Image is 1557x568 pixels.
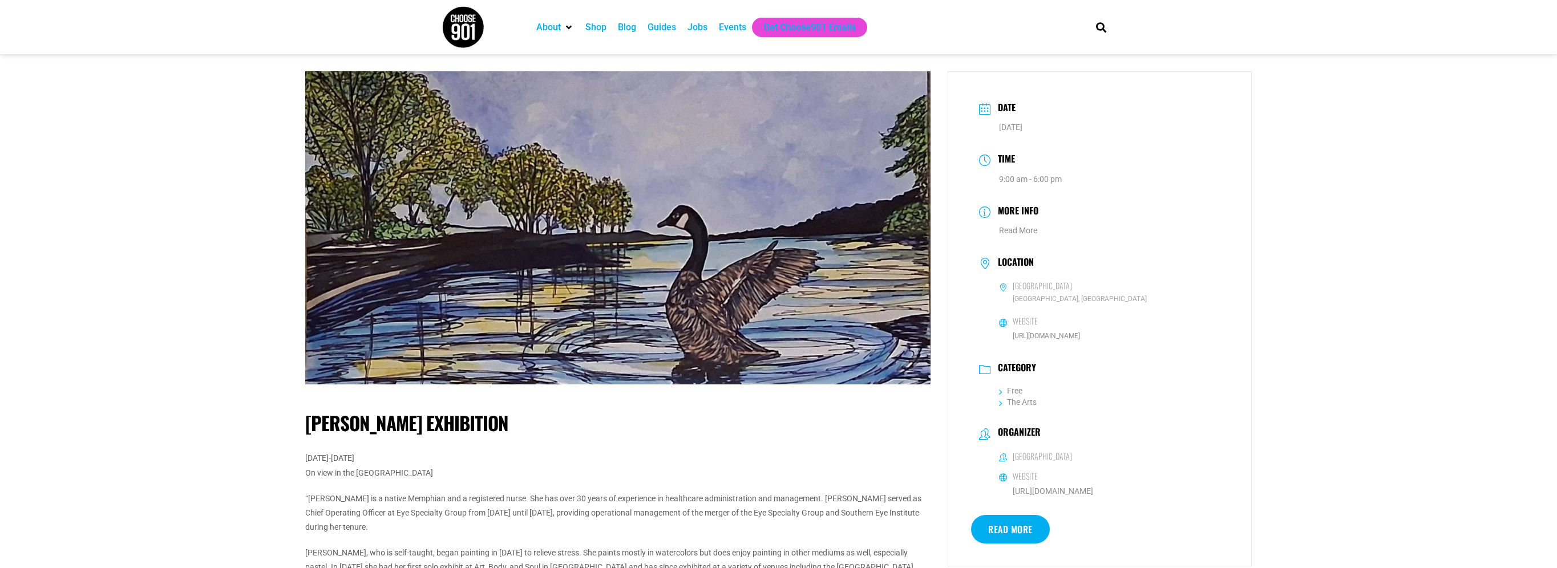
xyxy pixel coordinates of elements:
[585,21,606,34] a: Shop
[999,226,1037,235] a: Read More
[687,21,707,34] a: Jobs
[648,21,676,34] a: Guides
[999,294,1220,305] span: [GEOGRAPHIC_DATA], [GEOGRAPHIC_DATA]
[1013,332,1080,340] a: [URL][DOMAIN_NAME]
[1091,18,1110,36] div: Search
[719,21,746,34] a: Events
[992,257,1034,270] h3: Location
[992,204,1038,220] h3: More Info
[531,18,580,37] div: About
[999,386,1022,395] a: Free
[1013,281,1072,291] h6: [GEOGRAPHIC_DATA]
[1013,471,1038,481] h6: Website
[305,412,931,435] h1: [PERSON_NAME] Exhibition
[992,100,1016,117] h3: Date
[992,152,1015,168] h3: Time
[618,21,636,34] a: Blog
[999,123,1022,132] span: [DATE]
[1013,486,1093,496] a: [URL][DOMAIN_NAME]
[999,397,1037,407] a: The Arts
[1013,316,1038,326] h6: Website
[305,492,931,535] p: “[PERSON_NAME] is a native Memphian and a registered nurse. She has over 30 years of experience i...
[531,18,1076,37] nav: Main nav
[999,175,1062,184] abbr: 9:00 am - 6:00 pm
[992,362,1036,376] h3: Category
[992,427,1041,440] h3: Organizer
[971,515,1050,543] a: Read More
[536,21,561,34] a: About
[1013,451,1072,461] h6: [GEOGRAPHIC_DATA]
[305,451,931,480] p: [DATE]-[DATE] On view in the [GEOGRAPHIC_DATA]
[763,21,856,34] a: Get Choose901 Emails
